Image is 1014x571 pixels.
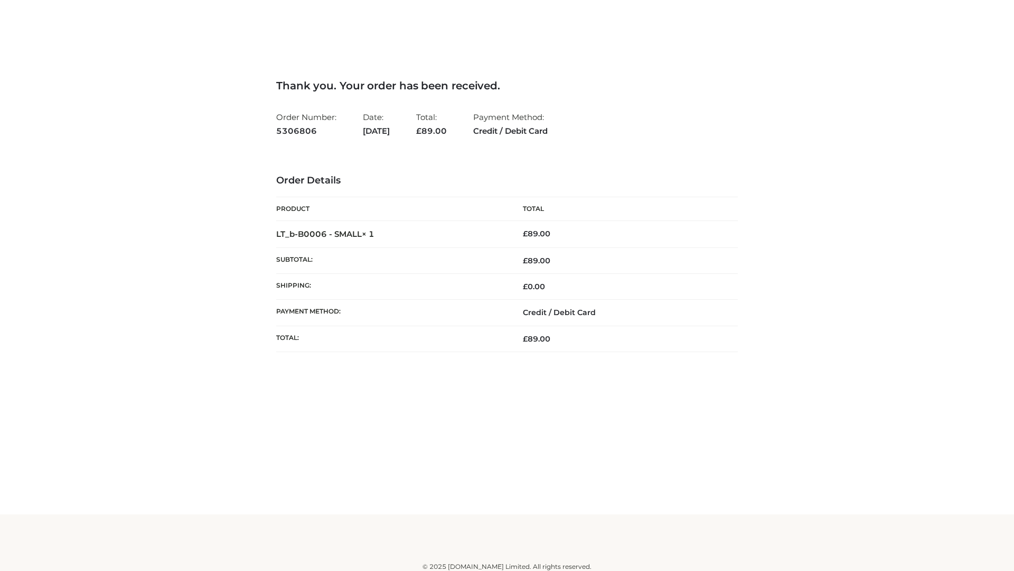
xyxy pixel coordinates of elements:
span: £ [523,282,528,291]
strong: [DATE] [363,124,390,138]
bdi: 0.00 [523,282,545,291]
bdi: 89.00 [523,229,550,238]
th: Total [507,197,738,221]
td: Credit / Debit Card [507,300,738,326]
th: Product [276,197,507,221]
li: Total: [416,108,447,140]
span: 89.00 [416,126,447,136]
li: Order Number: [276,108,336,140]
span: £ [523,256,528,265]
span: 89.00 [523,256,550,265]
span: £ [416,126,421,136]
li: Date: [363,108,390,140]
strong: LT_b-B0006 - SMALL [276,229,374,239]
th: Payment method: [276,300,507,326]
span: £ [523,334,528,344]
strong: Credit / Debit Card [473,124,548,138]
span: £ [523,229,528,238]
li: Payment Method: [473,108,548,140]
th: Subtotal: [276,247,507,273]
th: Total: [276,326,507,352]
th: Shipping: [276,274,507,300]
h3: Order Details [276,175,738,187]
h3: Thank you. Your order has been received. [276,79,738,92]
strong: 5306806 [276,124,336,138]
span: 89.00 [523,334,550,344]
strong: × 1 [362,229,374,239]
